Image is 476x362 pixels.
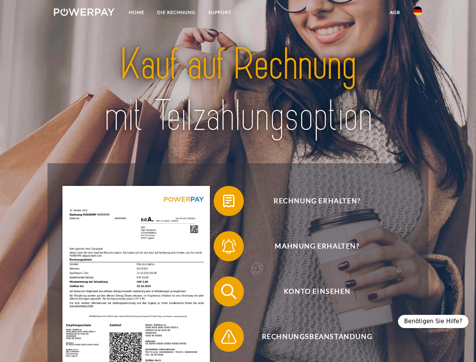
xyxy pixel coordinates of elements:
button: Konto einsehen [214,276,410,307]
span: Rechnung erhalten? [225,186,409,216]
img: logo-powerpay-white.svg [54,8,115,16]
img: qb_bell.svg [219,237,238,256]
button: Rechnung erhalten? [214,186,410,216]
a: Home [122,6,151,19]
img: qb_bill.svg [219,192,238,210]
img: qb_warning.svg [219,327,238,346]
button: Mahnung erhalten? [214,231,410,261]
div: Benötigen Sie Hilfe? [398,315,468,328]
img: de [413,6,422,15]
img: title-powerpay_de.svg [72,36,404,144]
img: qb_search.svg [219,282,238,301]
button: Rechnungsbeanstandung [214,322,410,352]
span: Mahnung erhalten? [225,231,409,261]
a: DIE RECHNUNG [151,6,202,19]
span: Rechnungsbeanstandung [225,322,409,352]
a: agb [383,6,407,19]
span: Konto einsehen [225,276,409,307]
a: SUPPORT [202,6,238,19]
